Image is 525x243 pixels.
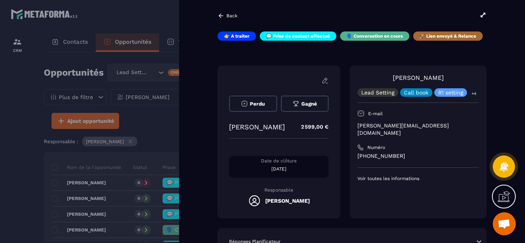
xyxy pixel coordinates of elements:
[229,158,329,164] p: Date de clôture
[229,187,329,193] p: Responsable
[367,144,385,150] p: Numéro
[266,33,330,39] p: 💬 Prise de contact effectué
[368,111,383,117] p: E-mail
[229,123,285,131] p: [PERSON_NAME]
[281,96,329,112] button: Gagné
[265,198,310,204] h5: [PERSON_NAME]
[229,166,329,172] p: [DATE]
[361,90,394,95] p: Lead Setting
[357,175,479,182] p: Voir toutes les informations
[393,74,444,81] a: [PERSON_NAME]
[438,90,463,95] p: R1 setting
[493,212,516,235] div: Ouvrir le chat
[404,90,429,95] p: Call book
[229,96,277,112] button: Perdu
[419,33,476,39] p: 🚀 Lien envoyé & Relance
[301,101,317,107] span: Gagné
[357,152,479,160] p: [PHONE_NUMBER]
[293,119,329,134] p: 2 599,00 €
[250,101,265,107] span: Perdu
[469,89,479,98] p: +4
[226,13,238,18] p: Back
[347,33,403,39] p: 🗣️ Conversation en cours
[224,33,249,39] p: 👉 A traiter
[357,122,479,137] p: [PERSON_NAME][EMAIL_ADDRESS][DOMAIN_NAME]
